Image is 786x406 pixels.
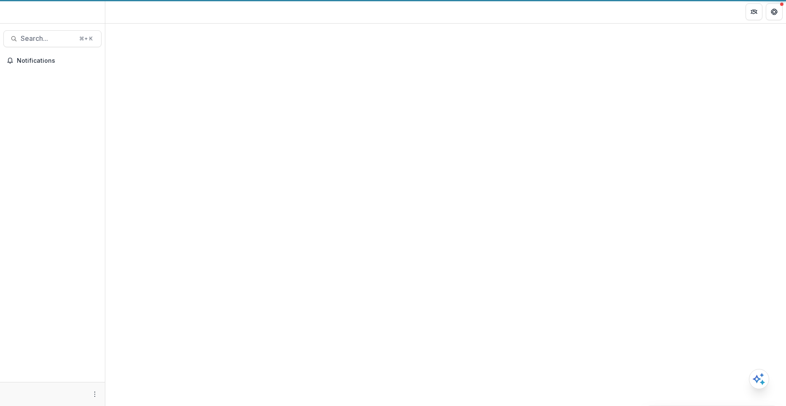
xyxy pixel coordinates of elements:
[90,389,100,399] button: More
[3,30,102,47] button: Search...
[78,34,94,43] div: ⌘ + K
[3,54,102,67] button: Notifications
[17,57,98,64] span: Notifications
[746,3,762,20] button: Partners
[109,5,144,18] nav: breadcrumb
[21,35,74,43] span: Search...
[749,369,769,389] button: Open AI Assistant
[766,3,783,20] button: Get Help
